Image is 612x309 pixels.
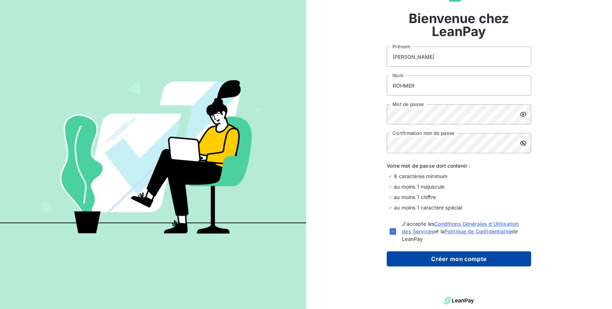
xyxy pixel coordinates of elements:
a: Conditions Générales d'Utilisation des Services [402,221,518,234]
span: 8 caractères minimum [394,172,447,180]
span: Votre mot de passe doit contenir : [387,162,531,169]
a: Politique de Confidentialité [444,228,512,234]
span: au moins 1 chiffre [394,193,436,201]
img: logo [444,295,474,306]
span: J'accepte les et la de LeanPay [402,220,528,243]
span: Bienvenue chez LeanPay [387,12,531,38]
button: Créer mon compte [387,251,531,266]
span: au moins 1 caractère spécial [394,204,462,211]
input: placeholder [387,75,531,96]
span: au moins 1 majuscule [394,183,444,190]
input: placeholder [387,47,531,67]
